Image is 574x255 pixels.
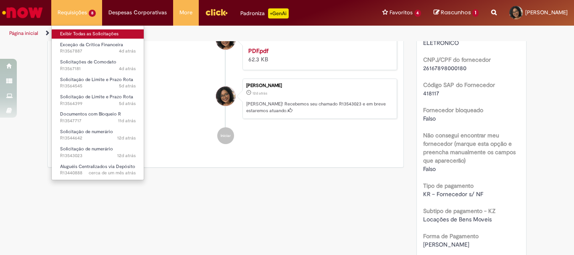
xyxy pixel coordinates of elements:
a: Rascunhos [434,9,479,17]
span: 11d atrás [118,118,136,124]
a: Aberto R13543023 : Solicitação de numerário [52,145,144,160]
span: Solicitação de numerário [60,129,113,135]
span: R13567887 [60,48,136,55]
span: Solicitações de Comodato [60,59,116,65]
b: Forma de Pagamento [423,232,479,240]
span: R13564399 [60,100,136,107]
img: click_logo_yellow_360x200.png [205,6,228,18]
span: 12d atrás [253,91,267,96]
b: CNPJ/CPF do fornecedor [423,56,491,63]
span: 26167898000180 [423,64,466,72]
span: Locações de Bens Moveis [423,216,492,223]
span: Rascunhos [441,8,471,16]
span: Exceção da Crítica Financeira [60,42,123,48]
b: Tipo de pagamento [423,182,474,189]
span: 5d atrás [119,83,136,89]
span: [PERSON_NAME] [423,241,469,248]
img: ServiceNow [1,4,44,21]
span: 5d atrás [119,100,136,107]
span: Favoritos [390,8,413,17]
a: Aberto R13564545 : Solicitação de Limite e Prazo Rota [52,75,144,91]
span: 12d atrás [117,152,136,159]
span: R13543023 [60,152,136,159]
a: Aberto R13567181 : Solicitações de Comodato [52,58,144,73]
span: 8 [89,10,96,17]
span: Solicitação de Limite e Prazo Rota [60,94,133,100]
time: 25/09/2025 15:01:17 [119,66,136,72]
span: Aluguéis Centralizados via Depósito [60,163,135,170]
p: [PERSON_NAME]! Recebemos seu chamado R13543023 e em breve estaremos atuando. [246,101,392,114]
div: Padroniza [240,8,289,18]
span: Solicitação de Limite e Prazo Rota [60,76,133,83]
span: More [179,8,192,17]
span: R13564545 [60,83,136,89]
span: Falso [423,115,436,122]
p: +GenAi [268,8,289,18]
span: cerca de um mês atrás [89,170,136,176]
div: [PERSON_NAME] [246,83,392,88]
span: 4d atrás [119,48,136,54]
a: Aberto R13567887 : Exceção da Crítica Financeira [52,40,144,56]
span: Requisições [58,8,87,17]
time: 18/09/2025 15:11:50 [118,118,136,124]
b: Subtipo de pagamento - KZ [423,207,495,215]
time: 17/09/2025 16:13:46 [117,135,136,141]
span: Solicitação de numerário [60,146,113,152]
a: Aberto R13564399 : Solicitação de Limite e Prazo Rota [52,92,144,108]
time: 25/09/2025 16:36:28 [119,48,136,54]
span: 4d atrás [119,66,136,72]
a: Aberto R13544642 : Solicitação de numerário [52,127,144,143]
span: 418117 [423,89,439,97]
span: Documentos com Bloqueio R [60,111,121,117]
span: KR – Fornecedor s/ NF [423,190,483,198]
a: Aberto R13547717 : Documentos com Bloqueio R [52,110,144,125]
a: PDF.pdf [248,47,269,55]
time: 22/08/2025 16:40:02 [89,170,136,176]
a: Exibir Todas as Solicitações [52,29,144,39]
b: Não consegui encontrar meu fornecedor (marque esta opção e preencha manualmente os campos que apa... [423,131,516,164]
b: Fornecedor bloqueado [423,106,483,114]
b: Código SAP do Fornecedor [423,81,495,89]
span: 4 [414,10,421,17]
span: 12d atrás [117,135,136,141]
time: 24/09/2025 17:21:18 [119,100,136,107]
li: Maria Evangelista Da Silva [54,79,397,119]
div: Maria Evangelista Da Silva [216,87,235,106]
time: 17/09/2025 11:11:45 [117,152,136,159]
span: Falso [423,165,436,173]
span: Despesas Corporativas [108,8,167,17]
span: R13544642 [60,135,136,142]
time: 24/09/2025 17:43:06 [119,83,136,89]
span: [PERSON_NAME] [525,9,568,16]
ul: Trilhas de página [6,26,377,41]
span: R13440888 [60,170,136,176]
div: 62.3 KB [248,47,388,63]
a: Aberto R13440888 : Aluguéis Centralizados via Depósito [52,162,144,178]
time: 17/09/2025 11:11:44 [253,91,267,96]
span: R13567181 [60,66,136,72]
a: Página inicial [9,30,38,37]
span: 1 [472,9,479,17]
ul: Requisições [51,25,144,180]
span: R13547717 [60,118,136,124]
span: KHRONOS MONITORAMENTO ELETRONICO [423,31,504,47]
